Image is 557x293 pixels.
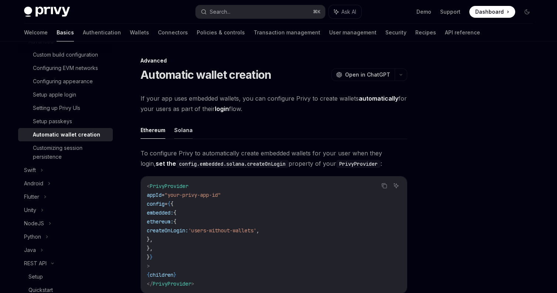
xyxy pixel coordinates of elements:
[24,219,44,228] div: NodeJS
[33,130,100,139] div: Automatic wallet creation
[18,115,113,128] a: Setup passkeys
[341,8,356,16] span: Ask AI
[331,68,395,81] button: Open in ChatGPT
[359,95,398,102] strong: automatically
[165,201,168,207] span: =
[171,201,173,207] span: {
[147,263,150,269] span: >
[215,105,229,112] strong: login
[141,57,407,64] div: Advanced
[147,254,150,260] span: }
[24,246,36,255] div: Java
[18,48,113,61] a: Custom build configuration
[147,209,173,216] span: embedded:
[24,179,43,188] div: Android
[147,272,150,278] span: {
[33,90,76,99] div: Setup apple login
[173,272,176,278] span: }
[141,121,165,139] button: Ethereum
[147,218,173,225] span: ethereum:
[521,6,533,18] button: Toggle dark mode
[254,24,320,41] a: Transaction management
[416,8,431,16] a: Demo
[313,9,321,15] span: ⌘ K
[440,8,460,16] a: Support
[174,121,193,139] button: Solana
[147,236,153,243] span: },
[147,192,162,198] span: appId
[141,148,407,169] span: To configure Privy to automatically create embedded wallets for your user when they login, proper...
[147,227,188,234] span: createOnLogin:
[147,245,153,252] span: },
[18,101,113,115] a: Setting up Privy UIs
[33,64,98,73] div: Configuring EVM networks
[165,192,221,198] span: "your-privy-app-id"
[33,117,72,126] div: Setup passkeys
[191,280,194,287] span: >
[18,61,113,75] a: Configuring EVM networks
[24,166,36,175] div: Swift
[345,71,390,78] span: Open in ChatGPT
[33,77,93,86] div: Configuring appearance
[24,206,36,215] div: Unity
[415,24,436,41] a: Recipes
[83,24,121,41] a: Authentication
[147,201,165,207] span: config
[28,272,43,281] div: Setup
[24,7,70,17] img: dark logo
[18,75,113,88] a: Configuring appearance
[445,24,480,41] a: API reference
[24,24,48,41] a: Welcome
[130,24,149,41] a: Wallets
[158,24,188,41] a: Connectors
[379,181,389,191] button: Copy the contents from the code block
[197,24,245,41] a: Policies & controls
[391,181,401,191] button: Ask AI
[24,192,39,201] div: Flutter
[475,8,504,16] span: Dashboard
[162,192,165,198] span: =
[24,232,41,241] div: Python
[24,259,47,268] div: REST API
[147,280,153,287] span: </
[150,272,173,278] span: children
[141,68,271,81] h1: Automatic wallet creation
[336,160,381,168] code: PrivyProvider
[329,5,361,18] button: Ask AI
[173,209,176,216] span: {
[176,160,288,168] code: config.embedded.solana.createOnLogin
[150,183,188,189] span: PrivyProvider
[33,104,80,112] div: Setting up Privy UIs
[256,227,259,234] span: ,
[153,280,191,287] span: PrivyProvider
[33,50,98,59] div: Custom build configuration
[168,201,171,207] span: {
[18,270,113,283] a: Setup
[147,183,150,189] span: <
[173,218,176,225] span: {
[196,5,325,18] button: Search...⌘K
[469,6,515,18] a: Dashboard
[329,24,377,41] a: User management
[18,88,113,101] a: Setup apple login
[18,141,113,164] a: Customizing session persistence
[210,7,230,16] div: Search...
[141,93,407,114] span: If your app uses embedded wallets, you can configure Privy to create wallets for your users as pa...
[156,160,288,167] strong: set the
[57,24,74,41] a: Basics
[33,144,108,161] div: Customizing session persistence
[18,128,113,141] a: Automatic wallet creation
[188,227,256,234] span: 'users-without-wallets'
[385,24,406,41] a: Security
[150,254,153,260] span: }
